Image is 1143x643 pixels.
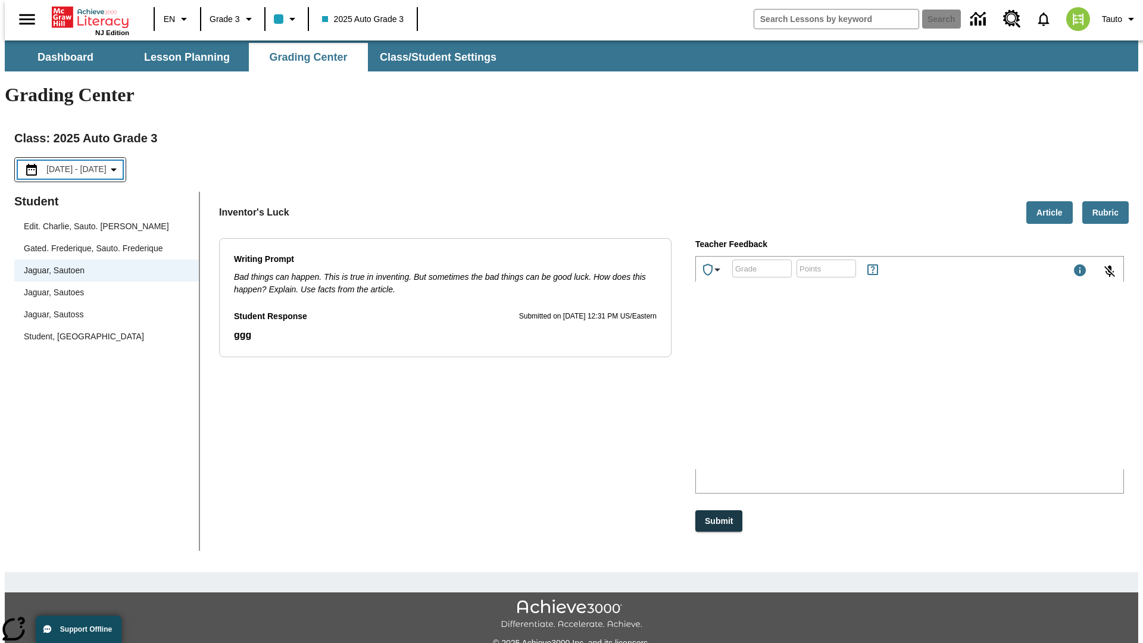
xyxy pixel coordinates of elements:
[695,510,742,532] button: Submit
[249,43,368,71] button: Grading Center
[210,13,240,26] span: Grade 3
[1082,201,1129,224] button: Rubric, Will open in new tab
[14,326,199,348] div: Student, [GEOGRAPHIC_DATA]
[797,253,856,285] input: Points: Must be equal to or less than 25.
[52,4,129,36] div: Home
[127,43,246,71] button: Lesson Planning
[24,286,84,299] div: Jaguar, Sautoes
[695,238,1124,251] p: Teacher Feedback
[14,282,199,304] div: Jaguar, Sautoes
[797,260,856,277] div: Points: Must be equal to or less than 25.
[754,10,919,29] input: search field
[107,163,121,177] svg: Collapse Date Range Filter
[219,205,289,220] p: Inventor's Luck
[14,129,1129,148] h2: Class : 2025 Auto Grade 3
[46,163,107,176] span: [DATE] - [DATE]
[144,51,230,64] span: Lesson Planning
[732,260,792,277] div: Grade: Letters, numbers, %, + and - are allowed.
[1026,201,1073,224] button: Article, Will open in new tab
[205,8,261,30] button: Grade: Grade 3, Select a grade
[1102,13,1122,26] span: Tauto
[5,43,507,71] div: SubNavbar
[14,216,199,238] div: Edit. Charlie, Sauto. [PERSON_NAME]
[24,242,163,255] div: Gated. Frederique, Sauto. Frederique
[14,192,199,211] p: Student
[6,43,125,71] button: Dashboard
[5,40,1138,71] div: SubNavbar
[1097,8,1143,30] button: Profile/Settings
[1066,7,1090,31] img: avatar image
[370,43,506,71] button: Class/Student Settings
[5,84,1138,106] h1: Grading Center
[519,311,657,323] p: Submitted on [DATE] 12:31 PM US/Eastern
[5,10,174,20] p: YCDToc
[14,238,199,260] div: Gated. Frederique, Sauto. Frederique
[269,8,304,30] button: Class color is light blue. Change class color
[1028,4,1059,35] a: Notifications
[963,3,996,36] a: Data Center
[1073,263,1087,280] div: Maximum 1000 characters Press Escape to exit toolbar and use left and right arrow keys to access ...
[234,271,657,296] p: Bad things can happen. This is true in inventing. But sometimes the bad things can be good luck. ...
[501,600,642,630] img: Achieve3000 Differentiate Accelerate Achieve
[14,304,199,326] div: Jaguar, Sautoss
[38,51,93,64] span: Dashboard
[52,5,129,29] a: Home
[95,29,129,36] span: NJ Edition
[234,253,657,266] p: Writing Prompt
[24,264,85,277] div: Jaguar, Sautoen
[234,328,657,342] p: ggg
[164,13,175,26] span: EN
[5,10,174,20] body: Type your response here.
[732,253,792,285] input: Grade: Letters, numbers, %, + and - are allowed.
[696,258,729,282] button: Achievements
[996,3,1028,35] a: Resource Center, Will open in new tab
[24,308,83,321] div: Jaguar, Sautoss
[60,625,112,633] span: Support Offline
[861,258,885,282] button: Rules for Earning Points and Achievements, Will open in new tab
[14,260,199,282] div: Jaguar, Sautoen
[36,616,121,643] button: Support Offline
[234,310,307,323] p: Student Response
[269,51,347,64] span: Grading Center
[20,163,121,177] button: Select the date range menu item
[24,330,144,343] div: Student, [GEOGRAPHIC_DATA]
[380,51,496,64] span: Class/Student Settings
[1095,257,1124,286] button: Click to activate and allow voice recognition
[322,13,404,26] span: 2025 Auto Grade 3
[10,2,45,37] button: Open side menu
[1059,4,1097,35] button: Select a new avatar
[24,220,169,233] div: Edit. Charlie, Sauto. [PERSON_NAME]
[234,328,657,342] p: Student Response
[158,8,196,30] button: Language: EN, Select a language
